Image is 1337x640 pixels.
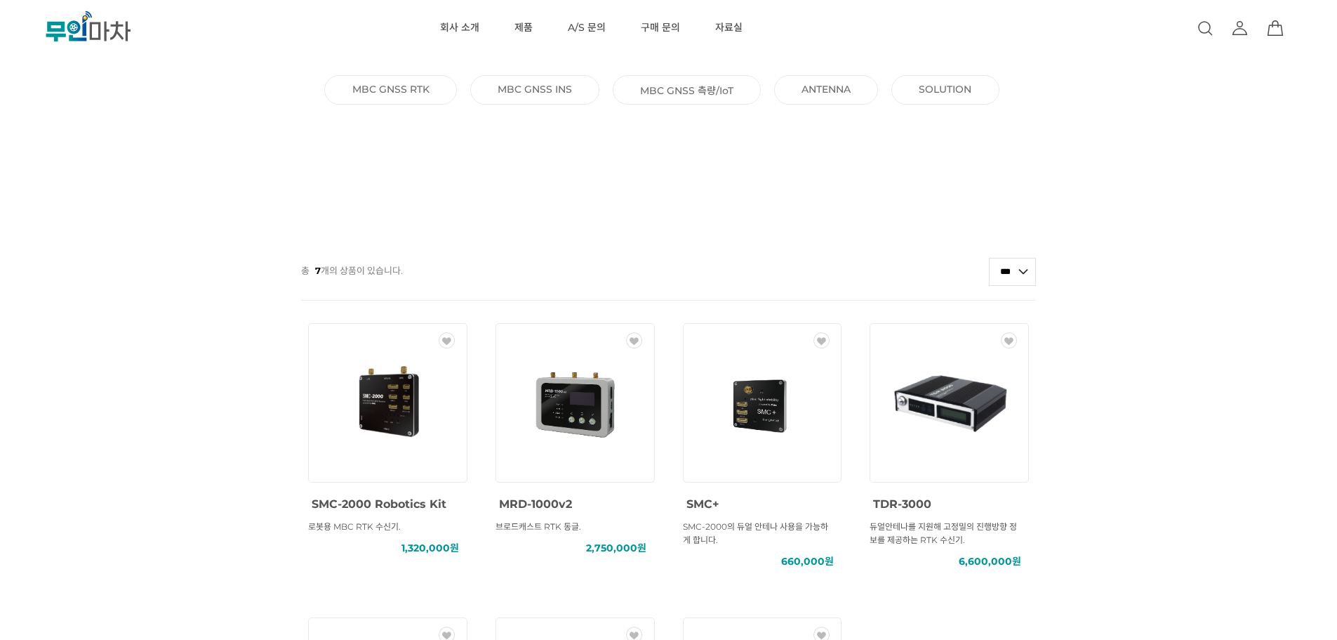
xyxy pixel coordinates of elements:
[301,257,403,284] p: 총 개의 상품이 있습니다.
[586,542,646,555] span: 2,750,000원
[686,497,719,511] span: SMC+
[919,83,971,96] a: SOLUTION
[686,495,719,511] a: SMC+
[499,497,572,511] span: MRD-1000v2
[312,497,446,511] span: SMC-2000 Robotics Kit
[699,339,825,466] img: SMC+
[873,497,931,511] span: TDR-3000
[308,521,401,532] span: 로봇용 MBC RTK 수신기.
[959,555,1021,568] span: 6,600,000원
[312,495,446,511] a: SMC-2000 Robotics Kit
[640,83,733,97] a: MBC GNSS 측량/IoT
[512,339,638,466] img: MRD-1000v2
[495,521,581,532] span: 브로드캐스트 RTK 동글.
[781,555,834,568] span: 660,000원
[315,265,321,276] strong: 7
[352,83,430,96] a: MBC GNSS RTK
[401,542,459,555] span: 1,320,000원
[801,83,851,96] a: ANTENNA
[324,339,451,466] img: SMC-2000 Robotics Kit
[498,83,572,96] a: MBC GNSS INS
[683,521,828,545] span: SMC-2000의 듀얼 안테나 사용을 가능하게 합니다.
[870,521,1017,545] span: 듀얼안테나를 지원해 고정밀의 진행방향 정보를 제공하는 RTK 수신기.
[499,495,572,511] a: MRD-1000v2
[873,495,931,511] a: TDR-3000
[886,339,1013,466] img: TDR-3000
